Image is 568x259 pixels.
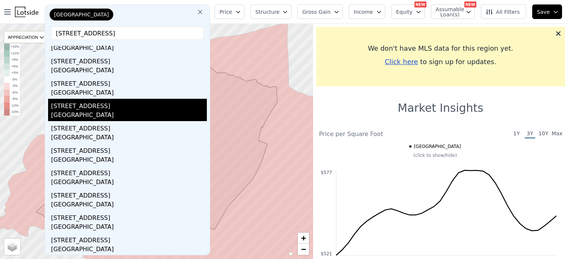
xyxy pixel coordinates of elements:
input: Enter another location [51,26,204,40]
div: [GEOGRAPHIC_DATA] [51,66,207,76]
td: 0% [10,76,20,83]
div: [GEOGRAPHIC_DATA] [51,245,207,255]
div: [GEOGRAPHIC_DATA] [51,178,207,188]
div: NEW [464,1,476,7]
div: [GEOGRAPHIC_DATA] [51,222,207,233]
div: [GEOGRAPHIC_DATA] [51,44,207,54]
span: Max [552,130,562,139]
td: +12% [10,50,20,57]
button: Save [532,4,562,19]
span: Price [220,8,232,16]
div: We don't have MLS data for this region yet. [322,43,559,54]
button: Income [349,4,385,19]
span: Equity [396,8,413,16]
div: NEW [414,1,426,7]
img: Lotside [15,7,38,17]
button: Assumable Loan(s) [431,4,475,19]
button: Structure [250,4,291,19]
div: [STREET_ADDRESS] [51,166,207,178]
div: [GEOGRAPHIC_DATA] [51,200,207,211]
div: [STREET_ADDRESS] [51,233,207,245]
button: Gross Gain [297,4,343,19]
td: -15% [10,109,20,116]
span: Gross Gain [302,8,331,16]
div: Price per Square Foot [319,130,441,139]
div: [STREET_ADDRESS] [51,121,207,133]
td: -12% [10,102,20,109]
span: [GEOGRAPHIC_DATA] [414,143,461,149]
span: 3Y [525,130,535,139]
span: 1Y [511,130,522,139]
span: Income [354,8,373,16]
button: Equity [391,4,425,19]
div: [GEOGRAPHIC_DATA] [51,155,207,166]
div: APPRECIATION [4,31,47,43]
text: $577 [321,170,332,175]
td: +9% [10,57,20,63]
div: [STREET_ADDRESS] [51,188,207,200]
text: $521 [321,251,332,256]
td: +15% [10,44,20,50]
span: [GEOGRAPHIC_DATA] [54,11,109,18]
td: +3% [10,70,20,76]
td: +6% [10,63,20,70]
h1: Market Insights [398,101,483,115]
div: (click to show/hide) [314,152,556,158]
button: Price [215,4,244,19]
div: to sign up for updates. [322,57,559,67]
span: Structure [255,8,279,16]
div: [STREET_ADDRESS] [51,99,207,111]
button: All Filters [481,4,526,19]
span: Save [537,8,550,16]
span: − [301,244,306,254]
span: + [301,233,306,243]
div: [GEOGRAPHIC_DATA] [51,133,207,143]
td: -6% [10,89,20,96]
div: [GEOGRAPHIC_DATA] [51,111,207,121]
td: -9% [10,96,20,102]
a: Layers [4,239,20,255]
div: [STREET_ADDRESS] [51,211,207,222]
span: Click here [385,58,418,66]
span: 10Y [538,130,549,139]
div: [STREET_ADDRESS] [51,76,207,88]
td: -3% [10,83,20,89]
a: Zoom in [298,233,309,244]
span: Assumable Loan(s) [436,7,460,17]
div: [GEOGRAPHIC_DATA] [51,88,207,99]
span: All Filters [486,8,520,16]
a: Zoom out [298,244,309,255]
div: [STREET_ADDRESS] [51,143,207,155]
div: [STREET_ADDRESS] [51,54,207,66]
